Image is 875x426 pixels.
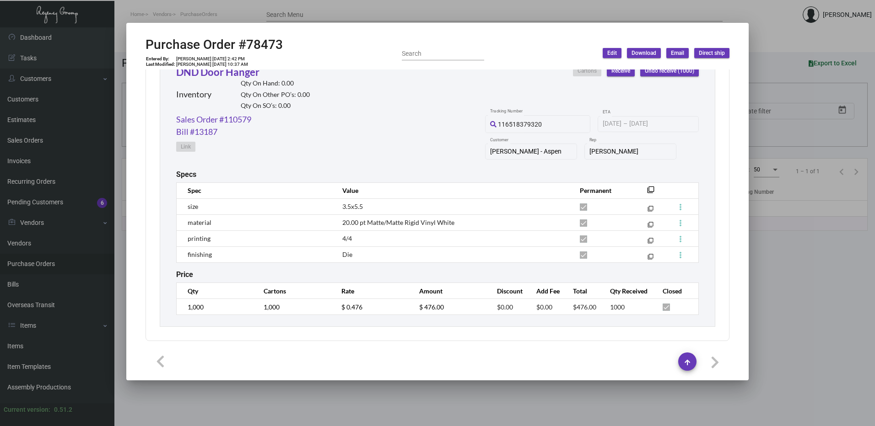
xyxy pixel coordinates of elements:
th: Total [564,283,600,299]
button: Undo receive (1000) [640,66,699,76]
h2: Qty On Hand: 0.00 [241,80,310,87]
span: Link [181,143,191,151]
th: Cartons [254,283,332,299]
mat-icon: filter_none [648,240,654,245]
mat-icon: filter_none [648,224,654,229]
span: 4/4 [342,234,352,242]
mat-icon: filter_none [648,208,654,213]
th: Rate [332,283,410,299]
span: Direct ship [699,49,725,57]
button: Email [666,48,689,58]
span: Undo receive (1000) [645,67,694,75]
h2: Inventory [176,90,211,100]
button: Edit [603,48,621,58]
span: Email [671,49,684,57]
span: Die [342,250,352,258]
th: Value [333,182,571,198]
span: 3.5x5.5 [342,202,363,210]
th: Closed [654,283,698,299]
input: End date [629,120,673,128]
h2: Purchase Order #78473 [146,37,283,53]
button: Download [627,48,661,58]
td: Entered By: [146,56,176,62]
span: 20.00 pt Matte/Matte Rigid Vinyl White [342,218,454,226]
span: $0.00 [536,303,552,311]
td: Last Modified: [146,62,176,67]
a: Sales Order #110579 [176,113,251,126]
mat-icon: filter_none [648,256,654,261]
span: 1000 [610,303,625,311]
div: 0.51.2 [54,405,72,415]
button: Direct ship [694,48,729,58]
span: printing [188,234,211,242]
h2: Price [176,270,193,279]
th: Amount [410,283,488,299]
span: material [188,218,211,226]
th: Permanent [571,182,633,198]
span: size [188,202,198,210]
h2: Specs [176,170,196,179]
div: Current version: [4,405,50,415]
th: Qty [177,283,254,299]
th: Add Fee [527,283,564,299]
a: Bill #13187 [176,126,217,138]
th: Qty Received [601,283,654,299]
button: Receive [607,66,635,76]
span: $476.00 [573,303,596,311]
span: Download [632,49,656,57]
input: Start date [603,120,621,128]
span: Receive [611,67,630,75]
h2: Qty On Other PO’s: 0.00 [241,91,310,99]
span: Cartons [578,67,597,75]
span: finishing [188,250,212,258]
td: [PERSON_NAME] [DATE] 10:37 AM [176,62,248,67]
h2: Qty On SO’s: 0.00 [241,102,310,110]
span: Edit [607,49,617,57]
span: – [623,120,627,128]
mat-icon: filter_none [647,189,654,196]
span: 116518379320 [498,121,542,128]
a: DND Door Hanger [176,66,259,78]
button: Cartons [573,66,601,76]
td: [PERSON_NAME] [DATE] 2:42 PM [176,56,248,62]
span: $0.00 [497,303,513,311]
th: Spec [177,182,333,198]
th: Discount [488,283,527,299]
button: Link [176,142,195,152]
